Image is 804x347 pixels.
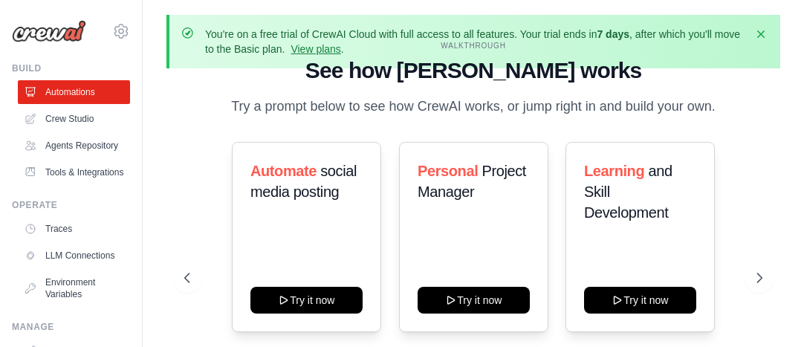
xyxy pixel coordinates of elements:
[18,80,130,104] a: Automations
[205,27,745,56] p: You're on a free trial of CrewAI Cloud with full access to all features. Your trial ends in , aft...
[418,163,478,179] span: Personal
[250,163,317,179] span: Automate
[184,40,762,51] div: WALKTHROUGH
[584,163,672,221] span: and Skill Development
[18,217,130,241] a: Traces
[18,244,130,267] a: LLM Connections
[418,163,526,200] span: Project Manager
[18,107,130,131] a: Crew Studio
[584,163,644,179] span: Learning
[597,28,629,40] strong: 7 days
[584,287,696,314] button: Try it now
[12,20,86,42] img: Logo
[184,57,762,84] h1: See how [PERSON_NAME] works
[18,270,130,306] a: Environment Variables
[12,62,130,74] div: Build
[250,287,363,314] button: Try it now
[18,160,130,184] a: Tools & Integrations
[12,321,130,333] div: Manage
[418,287,530,314] button: Try it now
[18,134,130,158] a: Agents Repository
[224,96,723,117] p: Try a prompt below to see how CrewAI works, or jump right in and build your own.
[12,199,130,211] div: Operate
[250,163,357,200] span: social media posting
